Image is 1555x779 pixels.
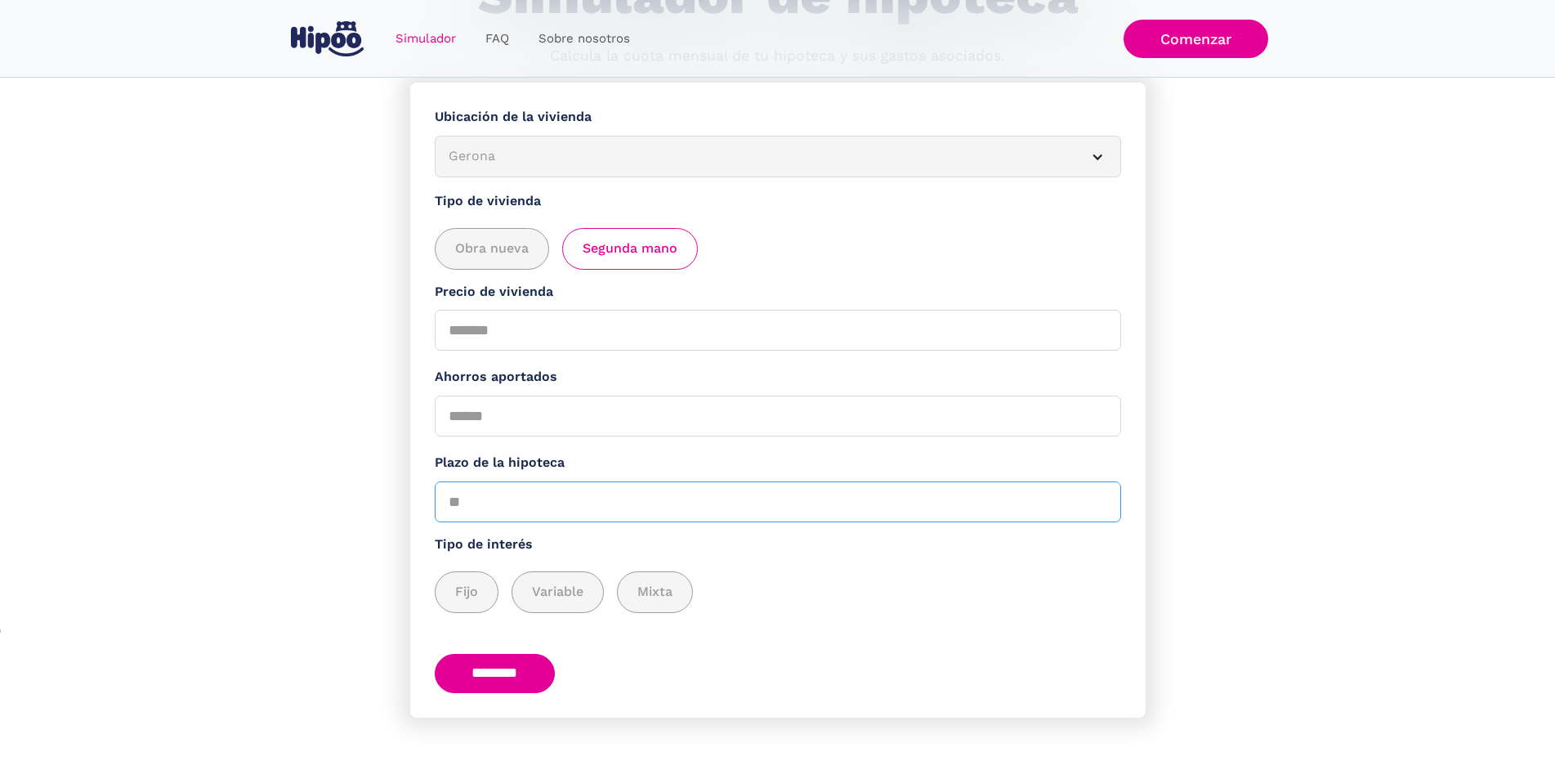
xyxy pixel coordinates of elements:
div: add_description_here [435,228,1121,270]
label: Precio de vivienda [435,282,1121,302]
label: Tipo de interés [435,535,1121,555]
article: Gerona [435,136,1121,177]
label: Ahorros aportados [435,367,1121,387]
a: FAQ [471,23,524,55]
label: Plazo de la hipoteca [435,453,1121,473]
span: Mixta [637,582,672,602]
label: Ubicación de la vivienda [435,107,1121,128]
a: Simulador [381,23,471,55]
a: home [288,15,368,63]
a: Comenzar [1124,20,1268,58]
span: Variable [532,582,583,602]
div: Gerona [449,146,1068,167]
span: Segunda mano [583,239,677,259]
a: Sobre nosotros [524,23,645,55]
div: add_description_here [435,571,1121,613]
span: Obra nueva [455,239,529,259]
label: Tipo de vivienda [435,191,1121,212]
span: Fijo [455,582,478,602]
form: Simulador Form [410,83,1146,718]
